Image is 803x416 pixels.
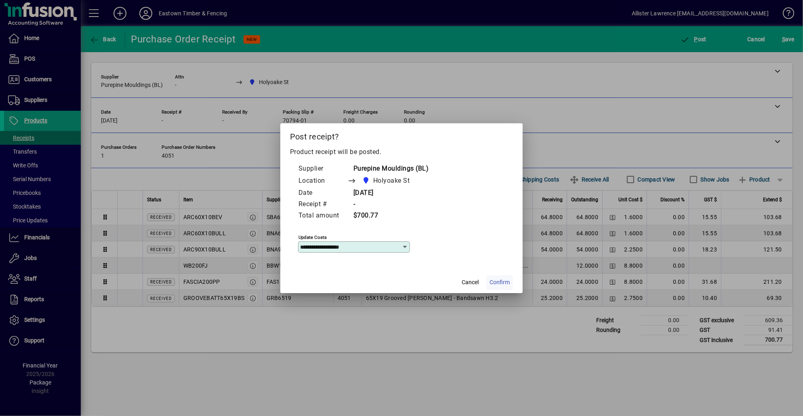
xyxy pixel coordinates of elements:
p: Product receipt will be posted. [290,147,513,157]
span: Confirm [490,278,510,287]
td: [DATE] [347,188,429,199]
button: Cancel [457,275,483,290]
td: - [347,199,429,210]
span: Cancel [462,278,479,287]
span: Holyoake St [373,176,410,186]
td: Total amount [298,210,347,222]
td: Receipt # [298,199,347,210]
td: Location [298,175,347,188]
td: Date [298,188,347,199]
h2: Post receipt? [280,123,523,147]
td: Purepine Mouldings (BL) [347,163,429,175]
button: Confirm [486,275,513,290]
mat-label: Update costs [298,234,327,240]
td: Supplier [298,163,347,175]
span: Holyoake St [360,175,413,186]
td: $700.77 [347,210,429,222]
